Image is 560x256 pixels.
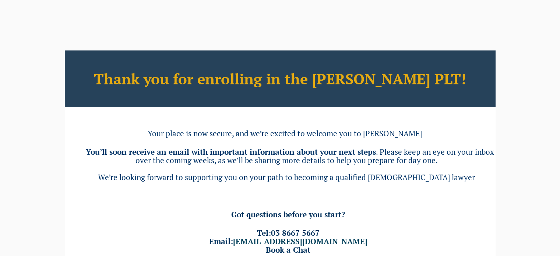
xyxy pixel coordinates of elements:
span: Tel: [257,228,320,238]
b: Thank you for enrolling in the [PERSON_NAME] PLT! [94,69,466,88]
span: . Please keep an eye on your inbox over the coming weeks, as we’ll be sharing more details to hel... [135,147,494,165]
span: We’re looking forward to supporting you on your path to becoming a qualified [DEMOGRAPHIC_DATA] l... [98,172,475,182]
a: [EMAIL_ADDRESS][DOMAIN_NAME] [233,236,367,246]
span: Got questions before you start? [231,209,345,220]
a: Book a Chat [266,245,310,255]
b: You’ll soon receive an email with important information about your next steps [86,147,376,157]
span: Your place is now secure, and we’re excited to welcome you to [PERSON_NAME] [148,128,422,138]
a: 03 8667 5667 [271,228,320,238]
span: Email: [209,236,367,246]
